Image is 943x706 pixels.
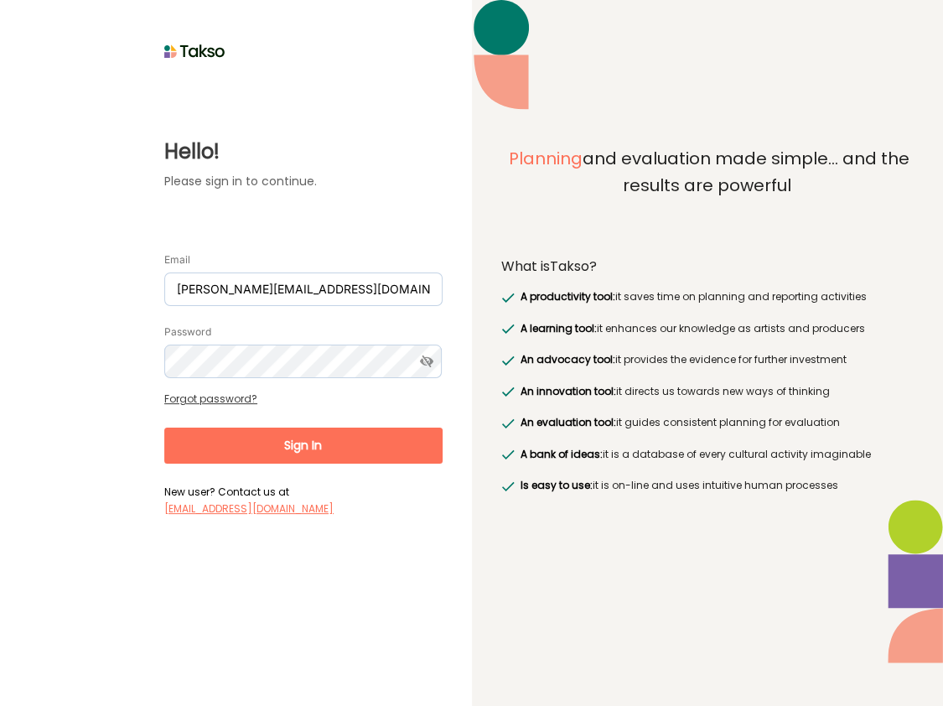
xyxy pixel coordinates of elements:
label: it enhances our knowledge as artists and producers [517,320,865,337]
span: A learning tool: [521,321,597,335]
label: it is on-line and uses intuitive human processes [517,477,838,494]
span: An advocacy tool: [521,352,615,366]
label: and evaluation made simple... and the results are powerful [501,146,915,236]
input: Email [164,273,443,306]
label: it guides consistent planning for evaluation [517,414,840,431]
a: Forgot password? [164,392,257,406]
label: it directs us towards new ways of thinking [517,383,830,400]
label: What is [501,258,597,275]
label: Email [164,253,190,267]
img: greenRight [501,387,515,397]
label: [EMAIL_ADDRESS][DOMAIN_NAME] [164,501,334,517]
span: An evaluation tool: [521,415,616,429]
label: Please sign in to continue. [164,173,443,190]
label: Password [164,325,211,339]
label: it provides the evidence for further investment [517,351,847,368]
span: Takso? [550,257,597,276]
img: greenRight [501,293,515,303]
img: greenRight [501,324,515,334]
span: A bank of ideas: [521,447,603,461]
img: greenRight [501,418,515,428]
span: Planning [509,147,583,170]
span: An innovation tool: [521,384,616,398]
img: greenRight [501,449,515,459]
a: [EMAIL_ADDRESS][DOMAIN_NAME] [164,501,334,516]
label: it is a database of every cultural activity imaginable [517,446,871,463]
span: A productivity tool: [521,289,615,304]
img: greenRight [501,481,515,491]
img: taksoLoginLogo [164,39,225,64]
img: greenRight [501,356,515,366]
label: New user? Contact us at [164,484,443,499]
label: Hello! [164,137,443,167]
label: it saves time on planning and reporting activities [517,288,867,305]
button: Sign In [164,428,443,464]
span: Is easy to use: [521,478,593,492]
